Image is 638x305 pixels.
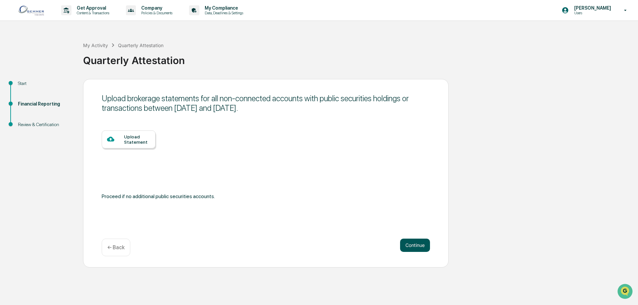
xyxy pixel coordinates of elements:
a: 🗄️Attestations [46,81,85,93]
p: Get Approval [71,5,113,11]
img: logo [16,4,48,17]
button: Continue [400,239,430,252]
span: Attestations [55,84,82,90]
p: Data, Deadlines & Settings [199,11,247,15]
div: Quarterly Attestation [118,42,163,48]
p: How can we help? [7,14,121,25]
p: Policies & Documents [136,11,176,15]
span: Preclearance [13,84,43,90]
p: ← Back [107,244,125,251]
div: My Activity [83,42,108,48]
div: Review & Certification [18,121,72,128]
span: Pylon [66,113,80,117]
img: 1746055101610-c473b297-6a78-478c-a979-82029cc54cd1 [7,51,19,63]
div: Upload Statement [124,134,150,145]
a: 🔎Data Lookup [4,94,45,106]
div: Start [18,80,72,87]
p: My Compliance [199,5,247,11]
p: [PERSON_NAME] [569,5,614,11]
p: Users [569,11,614,15]
p: Content & Transactions [71,11,113,15]
div: Upload brokerage statements for all non-connected accounts with public securities holdings or tra... [102,94,430,113]
span: Data Lookup [13,96,42,103]
a: 🖐️Preclearance [4,81,46,93]
iframe: Open customer support [617,283,635,301]
div: 🔎 [7,97,12,102]
button: Start new chat [113,53,121,61]
div: Start new chat [23,51,109,57]
div: We're available if you need us! [23,57,84,63]
p: Company [136,5,176,11]
div: Quarterly Attestation [83,49,635,66]
div: 🖐️ [7,84,12,90]
a: Powered byPylon [47,112,80,117]
div: Financial Reporting [18,101,72,108]
div: Proceed if no additional public securities accounts. [102,191,430,201]
div: 🗄️ [48,84,53,90]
